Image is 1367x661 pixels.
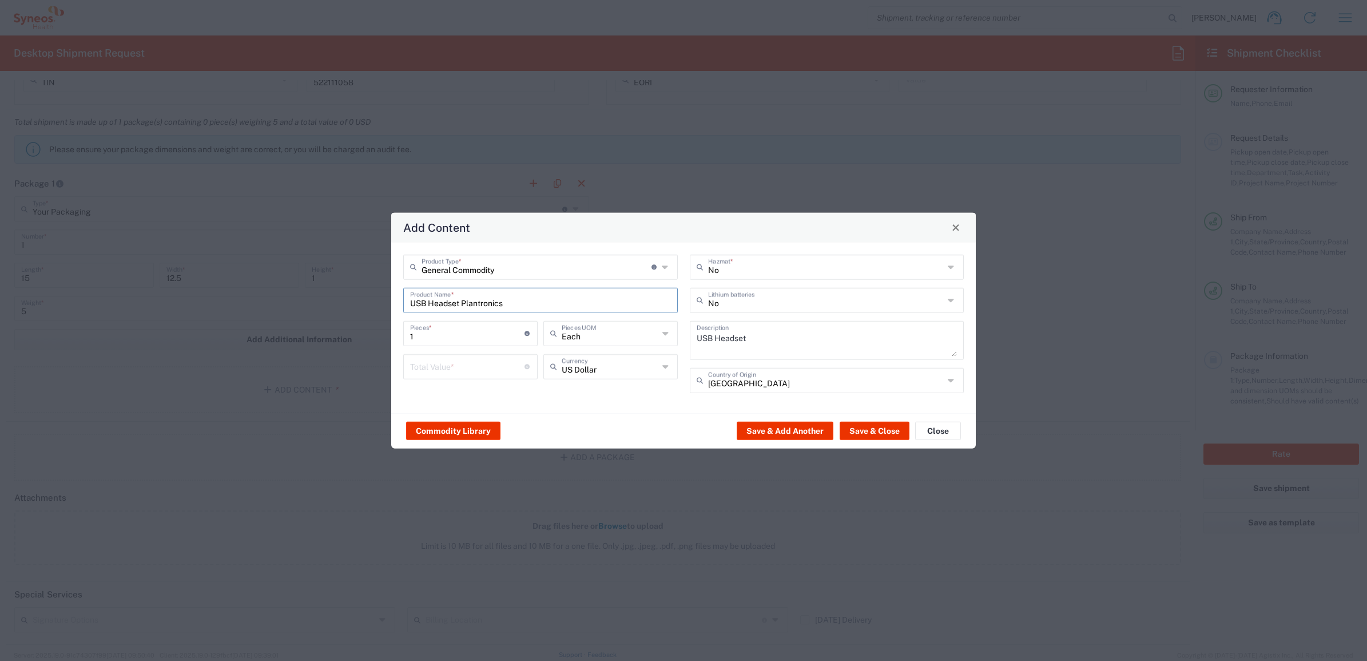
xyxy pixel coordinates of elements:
[915,422,961,440] button: Close
[403,219,470,236] h4: Add Content
[406,422,500,440] button: Commodity Library
[840,422,909,440] button: Save & Close
[737,422,833,440] button: Save & Add Another
[948,219,964,235] button: Close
